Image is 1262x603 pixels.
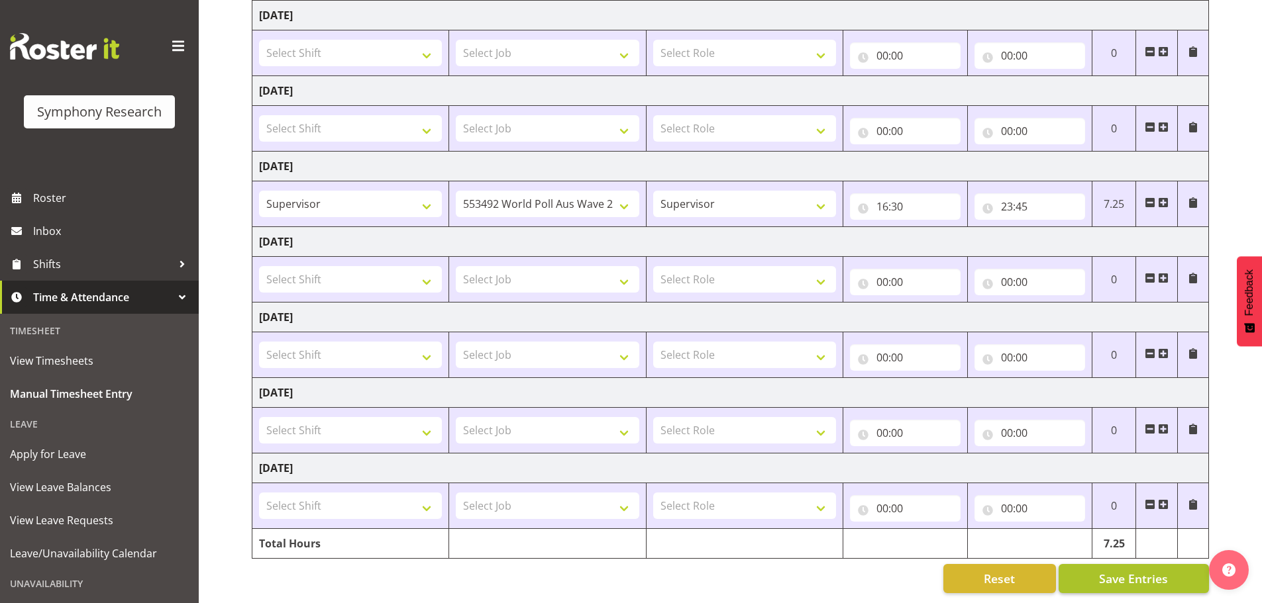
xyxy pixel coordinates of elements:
a: View Leave Requests [3,504,195,537]
input: Click to select... [974,495,1085,522]
span: Inbox [33,221,192,241]
span: Manual Timesheet Entry [10,384,189,404]
td: 0 [1092,257,1136,302]
td: [DATE] [252,1,1209,30]
td: [DATE] [252,302,1209,332]
input: Click to select... [974,420,1085,446]
input: Click to select... [974,344,1085,371]
span: Save Entries [1099,570,1168,587]
span: Apply for Leave [10,444,189,464]
input: Click to select... [974,42,1085,69]
div: Symphony Research [37,102,162,122]
span: Feedback [1243,269,1255,316]
span: Reset [984,570,1015,587]
td: [DATE] [252,76,1209,106]
input: Click to select... [850,420,961,446]
td: 0 [1092,106,1136,152]
button: Save Entries [1059,564,1209,593]
div: Unavailability [3,570,195,597]
td: 7.25 [1092,529,1136,559]
td: [DATE] [252,378,1209,408]
a: View Timesheets [3,344,195,377]
button: Reset [943,564,1056,593]
span: View Leave Requests [10,510,189,530]
button: Feedback - Show survey [1237,256,1262,346]
input: Click to select... [850,495,961,522]
td: 0 [1092,332,1136,378]
input: Click to select... [850,269,961,295]
td: [DATE] [252,453,1209,483]
td: 0 [1092,483,1136,529]
span: View Timesheets [10,351,189,371]
div: Timesheet [3,317,195,344]
div: Leave [3,410,195,438]
span: Roster [33,188,192,208]
span: Shifts [33,254,172,274]
input: Click to select... [850,344,961,371]
td: [DATE] [252,227,1209,257]
td: 0 [1092,30,1136,76]
td: Total Hours [252,529,449,559]
a: Leave/Unavailability Calendar [3,537,195,570]
td: 7.25 [1092,181,1136,227]
td: [DATE] [252,152,1209,181]
img: help-xxl-2.png [1222,563,1236,577]
a: View Leave Balances [3,471,195,504]
span: View Leave Balances [10,477,189,497]
input: Click to select... [974,269,1085,295]
input: Click to select... [850,118,961,144]
span: Leave/Unavailability Calendar [10,543,189,563]
input: Click to select... [850,193,961,220]
a: Manual Timesheet Entry [3,377,195,410]
input: Click to select... [974,118,1085,144]
span: Time & Attendance [33,287,172,307]
input: Click to select... [974,193,1085,220]
input: Click to select... [850,42,961,69]
a: Apply for Leave [3,438,195,471]
img: Rosterit website logo [10,33,119,60]
td: 0 [1092,408,1136,453]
